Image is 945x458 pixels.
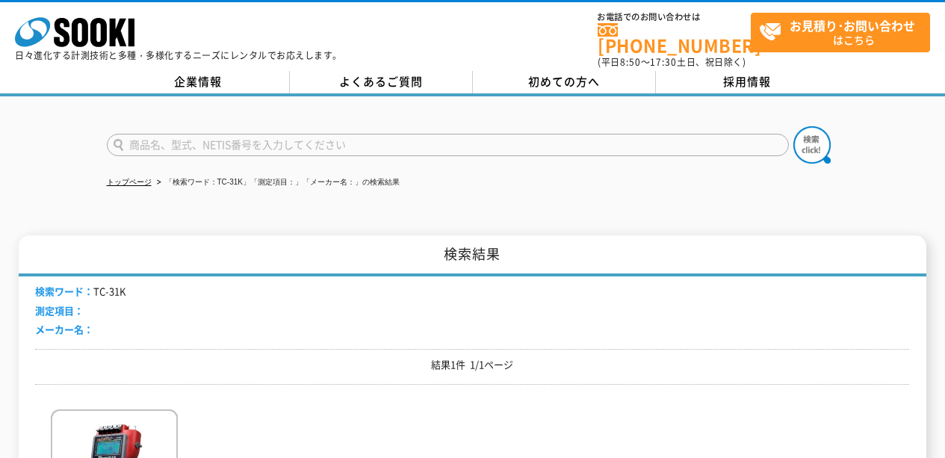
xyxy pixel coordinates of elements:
span: 測定項目： [35,303,84,318]
span: 初めての方へ [528,73,600,90]
a: トップページ [107,178,152,186]
a: 採用情報 [656,71,839,93]
h1: 検索結果 [19,235,926,276]
li: TC-31K [35,284,126,300]
p: 結果1件 1/1ページ [35,357,909,373]
span: 検索ワード： [35,284,93,298]
a: お見積り･お問い合わせはこちら [751,13,930,52]
input: 商品名、型式、NETIS番号を入力してください [107,134,789,156]
span: 17:30 [650,55,677,69]
a: よくあるご質問 [290,71,473,93]
span: メーカー名： [35,322,93,336]
span: 8:50 [620,55,641,69]
span: お電話でのお問い合わせは [598,13,751,22]
strong: お見積り･お問い合わせ [790,16,915,34]
span: (平日 ～ 土日、祝日除く) [598,55,746,69]
span: はこちら [759,13,929,51]
a: 企業情報 [107,71,290,93]
img: btn_search.png [793,126,831,164]
li: 「検索ワード：TC-31K」「測定項目：」「メーカー名：」の検索結果 [154,175,400,191]
p: 日々進化する計測技術と多種・多様化するニーズにレンタルでお応えします。 [15,51,342,60]
a: 初めての方へ [473,71,656,93]
a: [PHONE_NUMBER] [598,23,751,54]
